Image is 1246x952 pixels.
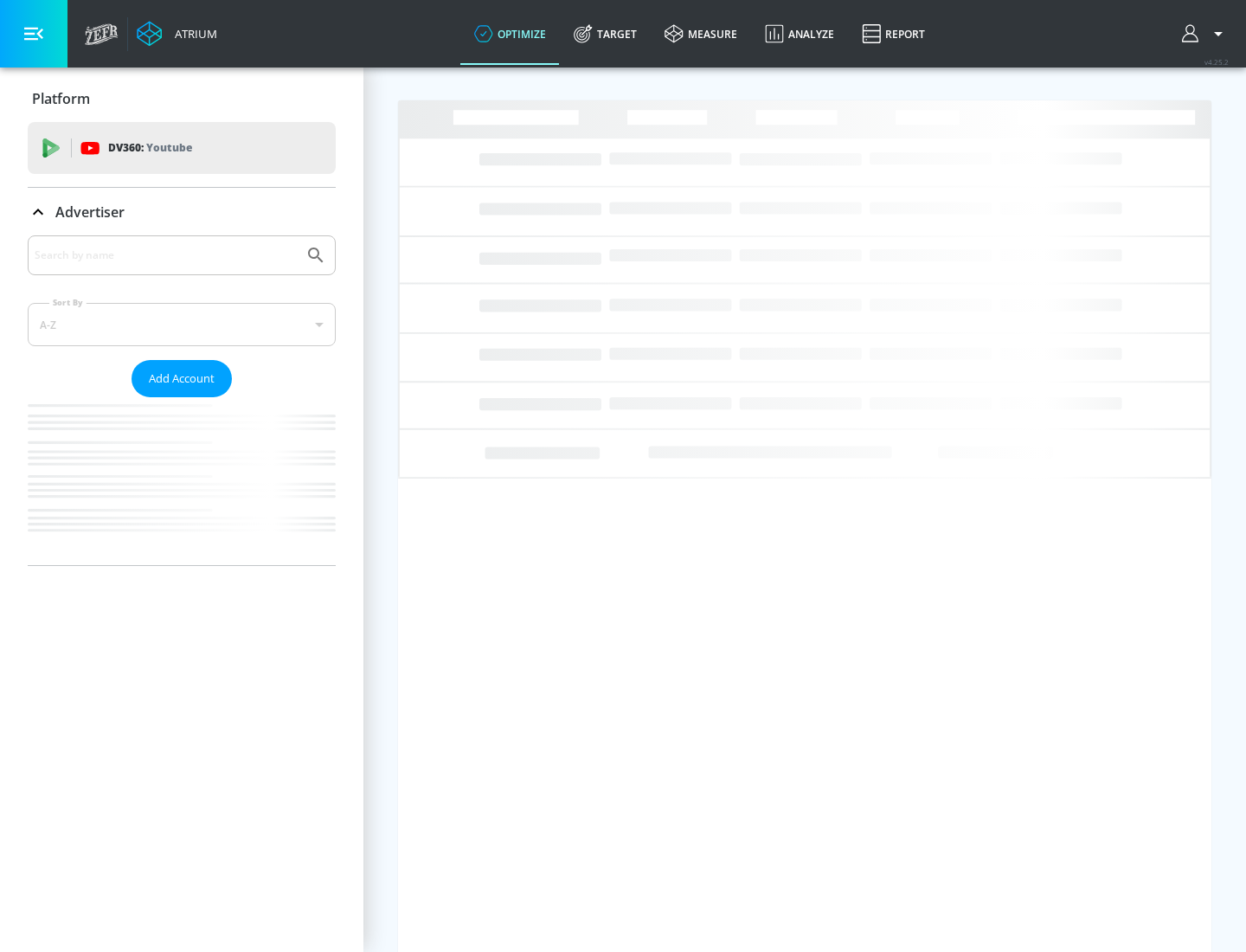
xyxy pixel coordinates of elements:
div: Atrium [168,26,217,42]
p: Platform [32,89,90,108]
a: Target [560,3,651,65]
p: Youtube [146,138,192,157]
a: measure [651,3,751,65]
span: Add Account [149,369,215,389]
a: Report [848,3,939,65]
label: Sort By [49,297,87,308]
a: Atrium [137,21,217,47]
button: Add Account [132,360,232,397]
a: optimize [460,3,560,65]
input: Search by name [35,244,297,267]
p: DV360: [108,138,192,158]
nav: list of Advertiser [28,397,336,565]
span: v 4.25.2 [1204,57,1229,67]
div: Advertiser [28,188,336,236]
p: Advertiser [55,203,125,222]
div: Advertiser [28,235,336,565]
div: DV360: Youtube [28,122,336,174]
div: Platform [28,74,336,123]
a: Analyze [751,3,848,65]
div: A-Z [28,303,336,346]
